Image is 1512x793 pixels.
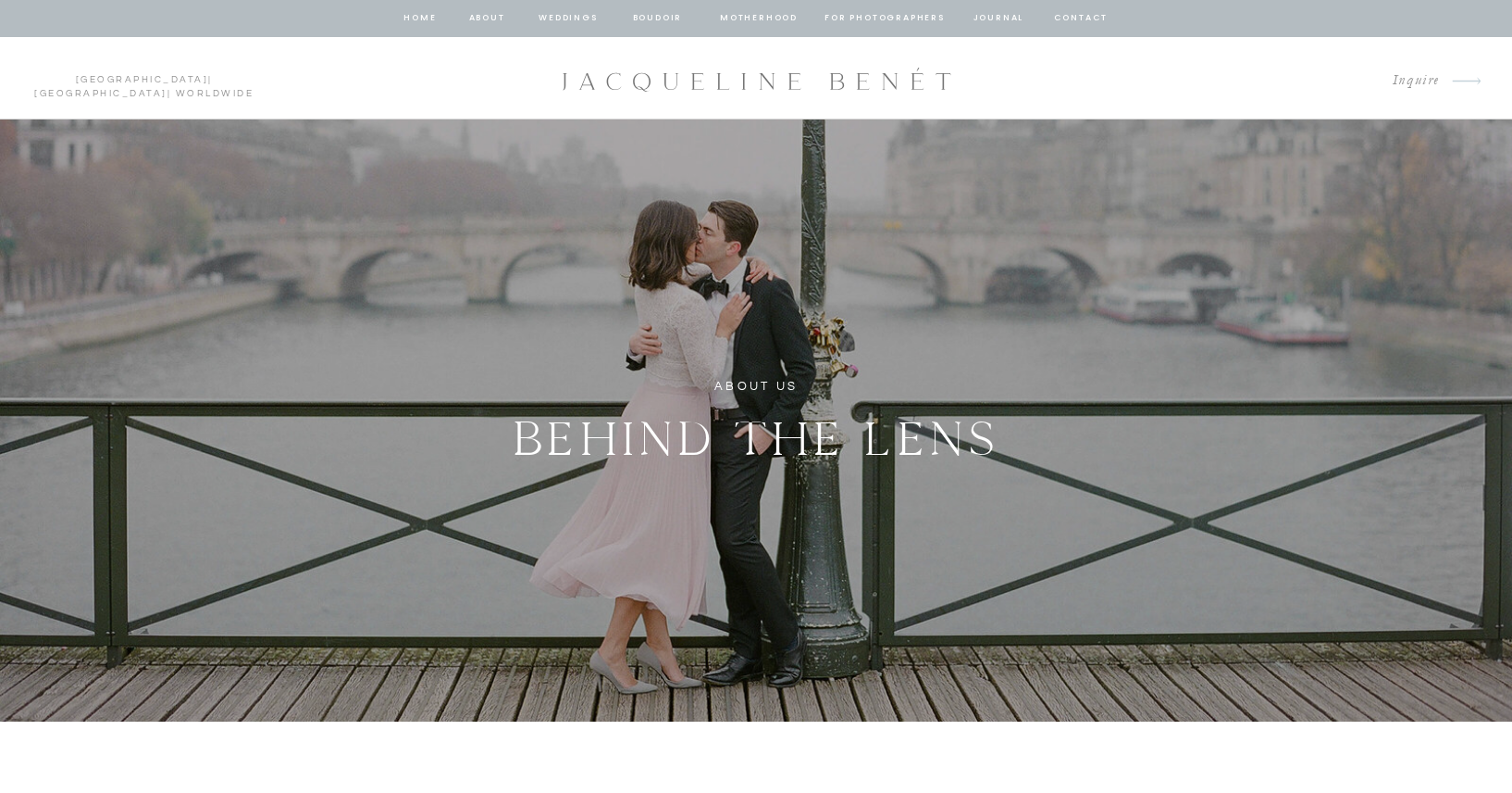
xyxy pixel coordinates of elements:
[605,376,907,397] h1: ABOUT US
[824,10,945,27] a: for photographers
[490,401,1022,466] h2: BEHIND THE LENS
[631,10,684,27] a: BOUDOIR
[467,10,506,27] a: about
[1051,10,1110,27] a: contact
[537,10,600,27] a: Weddings
[720,10,797,27] a: Motherhood
[34,89,167,98] a: [GEOGRAPHIC_DATA]
[1378,69,1440,94] a: Inquire
[76,75,209,84] a: [GEOGRAPHIC_DATA]
[403,10,438,27] a: home
[970,10,1027,27] a: journal
[26,73,262,84] p: | | Worldwide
